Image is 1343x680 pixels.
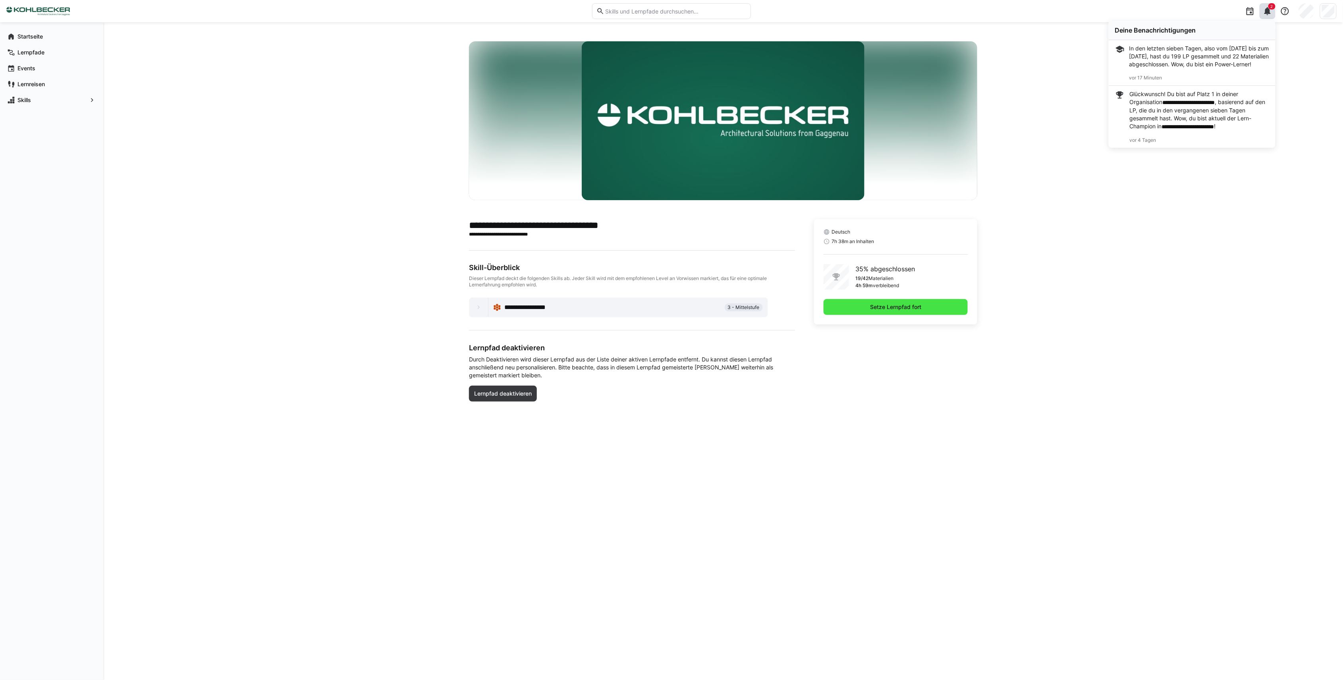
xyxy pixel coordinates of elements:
input: Skills und Lernpfade durchsuchen… [604,8,747,15]
p: 19/42 [855,275,868,282]
div: In den letzten sieben Tagen, also vom [DATE] bis zum [DATE], hast du 199 LP gesammelt und 22 Mate... [1129,44,1269,68]
span: 3 - Mittelstufe [728,304,760,311]
span: Deutsch [832,229,850,235]
div: Dieser Lernpfad deckt die folgenden Skills ab. Jeder Skill wird mit dem empfohlenen Level an Vorw... [469,275,795,288]
div: Deine Benachrichtigungen [1115,26,1269,34]
span: vor 17 Minuten [1129,75,1162,81]
p: Glückwunsch! Du bist auf Platz 1 in deiner Organisation , basierend auf den LP, die du in den ver... [1130,90,1269,131]
span: Setze Lernpfad fort [869,303,922,311]
button: Setze Lernpfad fort [824,299,968,315]
span: 7h 38m an Inhalten [832,238,874,245]
div: Skill-Überblick [469,263,795,272]
h3: Lernpfad deaktivieren [469,343,795,352]
span: Durch Deaktivieren wird dieser Lernpfad aus der Liste deiner aktiven Lernpfade entfernt. Du kanns... [469,355,795,379]
span: Lernpfad deaktivieren [473,390,533,398]
span: 2 [1271,4,1273,9]
p: 35% abgeschlossen [855,264,915,274]
p: Materialien [868,275,893,282]
p: 4h 59m [855,282,873,289]
p: verbleibend [873,282,899,289]
span: vor 4 Tagen [1130,137,1156,143]
button: Lernpfad deaktivieren [469,386,537,402]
